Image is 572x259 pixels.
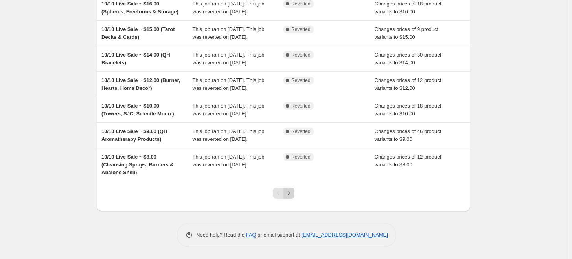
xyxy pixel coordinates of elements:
span: Reverted [291,103,311,109]
button: Next [283,188,294,199]
span: 10/10 Live Sale ~ $10.00 (Towers, SJC, Selenite Moon ) [101,103,174,117]
span: Reverted [291,154,311,160]
span: Need help? Read the [196,232,246,238]
span: 10/10 Live Sale ~ $16.00 (Spheres, Freeforms & Storage) [101,1,178,15]
span: Changes prices of 18 product variants to $16.00 [375,1,441,15]
span: This job ran on [DATE]. This job was reverted on [DATE]. [193,154,265,168]
span: Reverted [291,1,311,7]
span: Reverted [291,128,311,135]
span: Changes prices of 9 product variants to $15.00 [375,26,439,40]
span: This job ran on [DATE]. This job was reverted on [DATE]. [193,52,265,66]
a: FAQ [246,232,256,238]
span: Changes prices of 12 product variants to $12.00 [375,77,441,91]
span: Changes prices of 12 product variants to $8.00 [375,154,441,168]
span: This job ran on [DATE]. This job was reverted on [DATE]. [193,128,265,142]
span: Changes prices of 46 product variants to $9.00 [375,128,441,142]
span: 10/10 Live Sale ~ $9.00 (QH Aromatherapy Products) [101,128,167,142]
span: Changes prices of 18 product variants to $10.00 [375,103,441,117]
span: This job ran on [DATE]. This job was reverted on [DATE]. [193,103,265,117]
span: Reverted [291,77,311,84]
span: 10/10 Live Sale ~ $15.00 (Tarot Decks & Cards) [101,26,175,40]
span: or email support at [256,232,302,238]
span: Reverted [291,26,311,33]
span: 10/10 Live Sale ~ $14.00 (QH Bracelets) [101,52,170,66]
span: Changes prices of 30 product variants to $14.00 [375,52,441,66]
span: This job ran on [DATE]. This job was reverted on [DATE]. [193,77,265,91]
span: 10/10 Live Sale ~ $8.00 (Cleansing Sprays, Burners & Abalone Shell) [101,154,174,175]
span: This job ran on [DATE]. This job was reverted on [DATE]. [193,1,265,15]
span: Reverted [291,52,311,58]
a: [EMAIL_ADDRESS][DOMAIN_NAME] [302,232,388,238]
span: This job ran on [DATE]. This job was reverted on [DATE]. [193,26,265,40]
span: 10/10 Live Sale ~ $12.00 (Burner, Hearts, Home Decor) [101,77,180,91]
nav: Pagination [273,188,294,199]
